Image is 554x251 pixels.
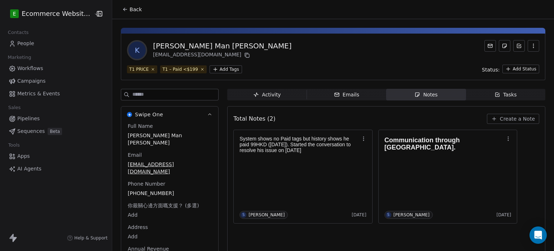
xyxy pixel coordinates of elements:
[162,66,198,73] div: T1 – Paid <$199
[17,65,43,72] span: Workflows
[126,122,154,130] span: Full Name
[126,202,200,209] span: 你最關心邊方面嘅支援？ (多選)
[74,235,107,241] span: Help & Support
[153,41,291,51] div: [PERSON_NAME] Man [PERSON_NAME]
[17,77,45,85] span: Campaigns
[126,224,149,231] span: Address
[6,113,106,125] a: Pipelines
[242,212,245,218] div: S
[67,235,107,241] a: Help & Support
[334,91,359,99] div: Emails
[6,163,106,175] a: AI Agents
[6,125,106,137] a: SequencesBeta
[253,91,281,99] div: Activity
[128,42,146,59] span: K
[384,137,504,151] h1: Communication through [GEOGRAPHIC_DATA].
[482,66,500,73] span: Status:
[128,161,212,175] span: [EMAIL_ADDRESS][DOMAIN_NAME]
[5,140,23,151] span: Tools
[129,66,149,73] div: T1 PRICE
[5,27,32,38] span: Contacts
[6,38,106,49] a: People
[233,114,275,123] span: Total Notes (2)
[6,75,106,87] a: Campaigns
[128,211,212,218] span: Add
[17,90,60,98] span: Metrics & Events
[126,180,167,187] span: Phone Number
[9,8,89,20] button: EEcommerce Website Builder
[249,212,285,217] div: [PERSON_NAME]
[17,127,45,135] span: Sequences
[118,3,146,16] button: Back
[387,212,390,218] div: S
[352,212,366,218] span: [DATE]
[239,136,359,153] p: System shows no Paid tags but history shows he paid 99HKD ([DATE]). Started the conversation to r...
[17,165,41,173] span: AI Agents
[502,65,539,73] button: Add Status
[6,62,106,74] a: Workflows
[126,151,143,159] span: Email
[487,114,539,124] button: Create a Note
[494,91,517,99] div: Tasks
[127,112,132,117] img: Swipe One
[48,128,62,135] span: Beta
[6,150,106,162] a: Apps
[500,115,535,122] span: Create a Note
[129,6,142,13] span: Back
[5,102,24,113] span: Sales
[135,111,163,118] span: Swipe One
[128,233,212,240] span: Add
[393,212,430,217] div: [PERSON_NAME]
[153,51,291,60] div: [EMAIL_ADDRESS][DOMAIN_NAME]
[529,226,547,244] div: Open Intercom Messenger
[210,65,242,73] button: Add Tags
[6,88,106,100] a: Metrics & Events
[121,107,218,122] button: Swipe OneSwipe One
[22,9,92,18] span: Ecommerce Website Builder
[5,52,34,63] span: Marketing
[497,212,511,218] span: [DATE]
[128,190,212,197] span: [PHONE_NUMBER]
[17,152,30,160] span: Apps
[128,132,212,146] span: [PERSON_NAME] Man [PERSON_NAME]
[17,115,40,122] span: Pipelines
[13,10,16,17] span: E
[17,40,34,47] span: People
